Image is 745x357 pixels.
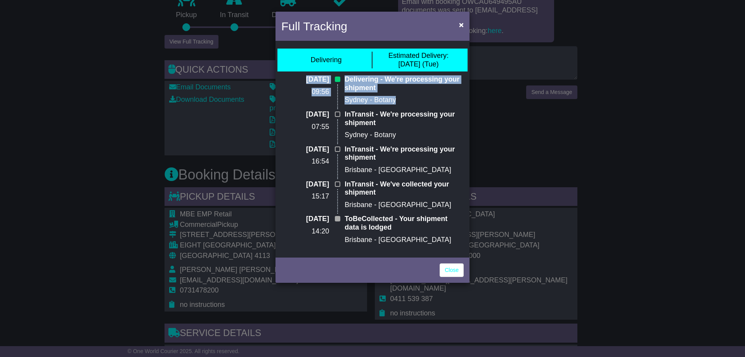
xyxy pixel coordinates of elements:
[281,123,329,131] p: 07:55
[345,166,464,174] p: Brisbane - [GEOGRAPHIC_DATA]
[281,88,329,96] p: 09:56
[388,52,449,68] div: [DATE] (Tue)
[281,17,347,35] h4: Full Tracking
[281,215,329,223] p: [DATE]
[440,263,464,277] a: Close
[345,110,464,127] p: InTransit - We're processing your shipment
[281,180,329,189] p: [DATE]
[281,157,329,166] p: 16:54
[281,145,329,154] p: [DATE]
[345,180,464,197] p: InTransit - We've collected your shipment
[345,215,464,232] p: ToBeCollected - Your shipment data is lodged
[345,145,464,162] p: InTransit - We're processing your shipment
[310,56,341,64] div: Delivering
[281,75,329,84] p: [DATE]
[345,201,464,209] p: Brisbane - [GEOGRAPHIC_DATA]
[459,20,464,29] span: ×
[345,75,464,92] p: Delivering - We're processing your shipment
[345,96,464,104] p: Sydney - Botany
[281,227,329,236] p: 14:20
[345,236,464,244] p: Brisbane - [GEOGRAPHIC_DATA]
[281,110,329,119] p: [DATE]
[281,192,329,201] p: 15:17
[345,131,464,139] p: Sydney - Botany
[455,17,468,33] button: Close
[388,52,449,59] span: Estimated Delivery:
